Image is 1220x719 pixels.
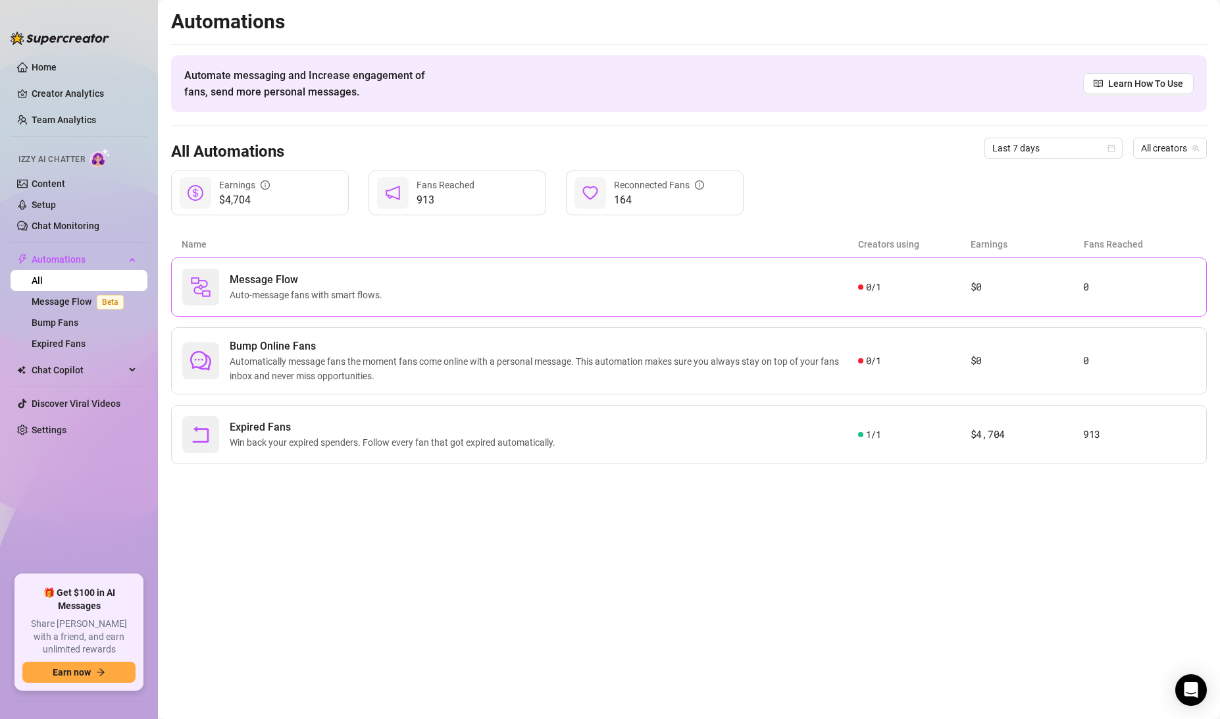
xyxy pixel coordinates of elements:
span: Last 7 days [992,138,1115,158]
div: Reconnected Fans [614,178,704,192]
span: Automations [32,249,125,270]
a: Expired Fans [32,338,86,349]
span: team [1192,144,1200,152]
article: $0 [971,279,1083,295]
span: info-circle [261,180,270,190]
span: notification [385,185,401,201]
span: All creators [1141,138,1199,158]
span: info-circle [695,180,704,190]
span: 0 / 1 [866,354,881,368]
span: Chat Copilot [32,359,125,381]
a: Content [32,178,65,189]
span: 1 / 1 [866,427,881,442]
span: Earn now [53,667,91,678]
span: Izzy AI Chatter [18,153,85,166]
span: thunderbolt [17,254,28,265]
a: Message FlowBeta [32,296,129,307]
article: 0 [1083,353,1196,369]
span: read [1094,79,1103,88]
span: 164 [614,192,704,208]
span: Beta [97,295,124,309]
span: Automate messaging and Increase engagement of fans, send more personal messages. [184,67,438,100]
article: 0 [1083,279,1196,295]
a: Creator Analytics [32,83,137,104]
span: Auto-message fans with smart flows. [230,288,388,302]
span: Fans Reached [417,180,474,190]
button: Earn nowarrow-right [22,662,136,683]
a: Home [32,62,57,72]
div: Earnings [219,178,270,192]
span: 0 / 1 [866,280,881,294]
h3: All Automations [171,142,284,163]
a: Settings [32,425,66,435]
span: heart [582,185,598,201]
a: Setup [32,200,56,210]
span: comment [190,350,211,371]
span: Learn How To Use [1108,76,1183,91]
span: Message Flow [230,272,388,288]
h2: Automations [171,9,1207,34]
span: 🎁 Get $100 in AI Messages [22,587,136,612]
article: Fans Reached [1084,237,1196,252]
article: $4,704 [971,427,1083,442]
span: $4,704 [219,192,270,208]
article: 913 [1083,427,1196,442]
img: logo-BBDzfeDw.svg [11,32,109,45]
article: Name [182,237,858,252]
span: calendar [1107,144,1115,152]
span: Automatically message fans the moment fans come online with a personal message. This automation m... [230,354,858,383]
span: Expired Fans [230,419,561,435]
article: Earnings [971,237,1083,252]
span: Bump Online Fans [230,338,858,354]
a: Discover Viral Videos [32,398,120,409]
span: rollback [190,424,211,445]
img: svg%3e [190,277,211,298]
a: Bump Fans [32,317,78,328]
div: Open Intercom Messenger [1175,674,1207,706]
span: arrow-right [96,668,105,677]
span: 913 [417,192,474,208]
a: Chat Monitoring [32,221,99,231]
a: Team Analytics [32,115,96,125]
article: $0 [971,353,1083,369]
img: AI Chatter [90,148,111,167]
span: Win back your expired spenders. Follow every fan that got expired automatically. [230,435,561,450]
span: Share [PERSON_NAME] with a friend, and earn unlimited rewards [22,618,136,656]
a: All [32,275,43,286]
a: Learn How To Use [1083,73,1194,94]
span: dollar [188,185,203,201]
article: Creators using [858,237,971,252]
img: Chat Copilot [17,365,26,375]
